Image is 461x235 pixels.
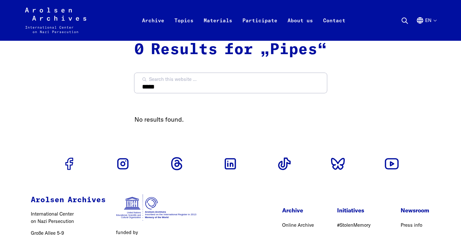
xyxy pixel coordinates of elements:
[59,153,79,174] a: Go to Facebook profile
[282,15,318,41] a: About us
[237,15,282,41] a: Participate
[137,8,350,33] nav: Primary
[166,153,187,174] a: Go to Threads profile
[169,15,199,41] a: Topics
[31,196,106,204] strong: Arolsen Archives
[401,206,430,215] p: Newsroom
[337,222,370,228] a: #StolenMemory
[282,222,314,228] a: Online Archive
[199,15,237,41] a: Materials
[401,222,422,228] a: Press info
[113,153,133,174] a: Go to Instagram profile
[274,153,295,174] a: Go to Tiktok profile
[382,153,402,174] a: Go to Youtube profile
[318,15,350,41] a: Contact
[337,206,378,215] p: Initiatives
[137,15,169,41] a: Archive
[416,17,436,39] button: English, language selection
[134,115,327,124] p: No results found.
[282,206,314,215] p: Archive
[134,41,327,59] h2: 0 Results for „Pipes“
[220,153,241,174] a: Go to Linkedin profile
[328,153,348,174] a: Go to Bluesky profile
[31,210,106,225] p: International Center on Nazi Persecution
